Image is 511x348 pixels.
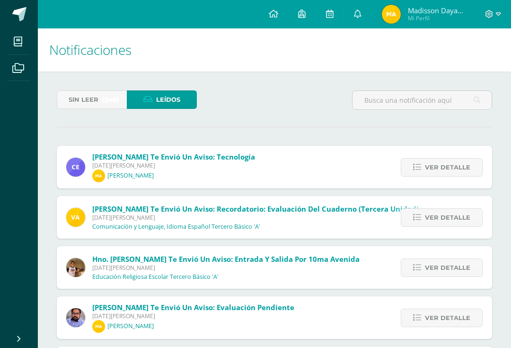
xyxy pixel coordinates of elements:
img: 4877bade2e19e29e430c11a5b67cb138.png [382,5,401,24]
a: Sin leer(248) [57,90,127,109]
span: [DATE][PERSON_NAME] [92,264,360,272]
span: (248) [102,91,119,108]
a: Leídos [127,90,197,109]
p: Comunicación y Lenguaje, Idioma Español Tercero Básico 'A' [92,223,260,231]
p: [PERSON_NAME] [107,172,154,179]
span: Mi Perfil [408,14,465,22]
span: Notificaciones [49,41,132,59]
img: 0bf8e24605ec737d97c9b64f7e87477a.png [92,170,105,182]
span: [DATE][PERSON_NAME] [92,214,419,222]
input: Busca una notificación aquí [352,91,492,109]
span: Leídos [156,91,180,108]
span: Madisson Dayane [408,6,465,15]
span: Hno. [PERSON_NAME] te envió un aviso: Entrada y salida por 10ma avenida [92,254,360,264]
span: [DATE][PERSON_NAME] [92,312,294,320]
span: Sin leer [69,91,98,108]
span: [PERSON_NAME] te envió un aviso: Tecnología [92,152,255,161]
img: fe2f5d220dae08f5bb59c8e1ae6aeac3.png [66,308,85,327]
p: Educación Religiosa Escolar Tercero Básico 'A' [92,273,219,281]
span: Ver detalle [425,209,470,226]
p: [PERSON_NAME] [107,322,154,330]
img: fb77d4dd8f1c1b98edfade1d400ecbce.png [66,258,85,277]
span: [PERSON_NAME] te envió un aviso: Recordatorio: evaluación del cuaderno (tercera unidad) [92,204,419,214]
span: [DATE][PERSON_NAME] [92,161,255,170]
span: Ver detalle [425,159,470,176]
img: 78707b32dfccdab037c91653f10936d8.png [66,208,85,227]
img: 0bf8e24605ec737d97c9b64f7e87477a.png [92,320,105,333]
span: Ver detalle [425,259,470,277]
img: 7a51f661b91fc24d84d05607a94bba63.png [66,158,85,177]
span: [PERSON_NAME] te envió un aviso: Evaluación Pendiente [92,303,294,312]
span: Ver detalle [425,309,470,327]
